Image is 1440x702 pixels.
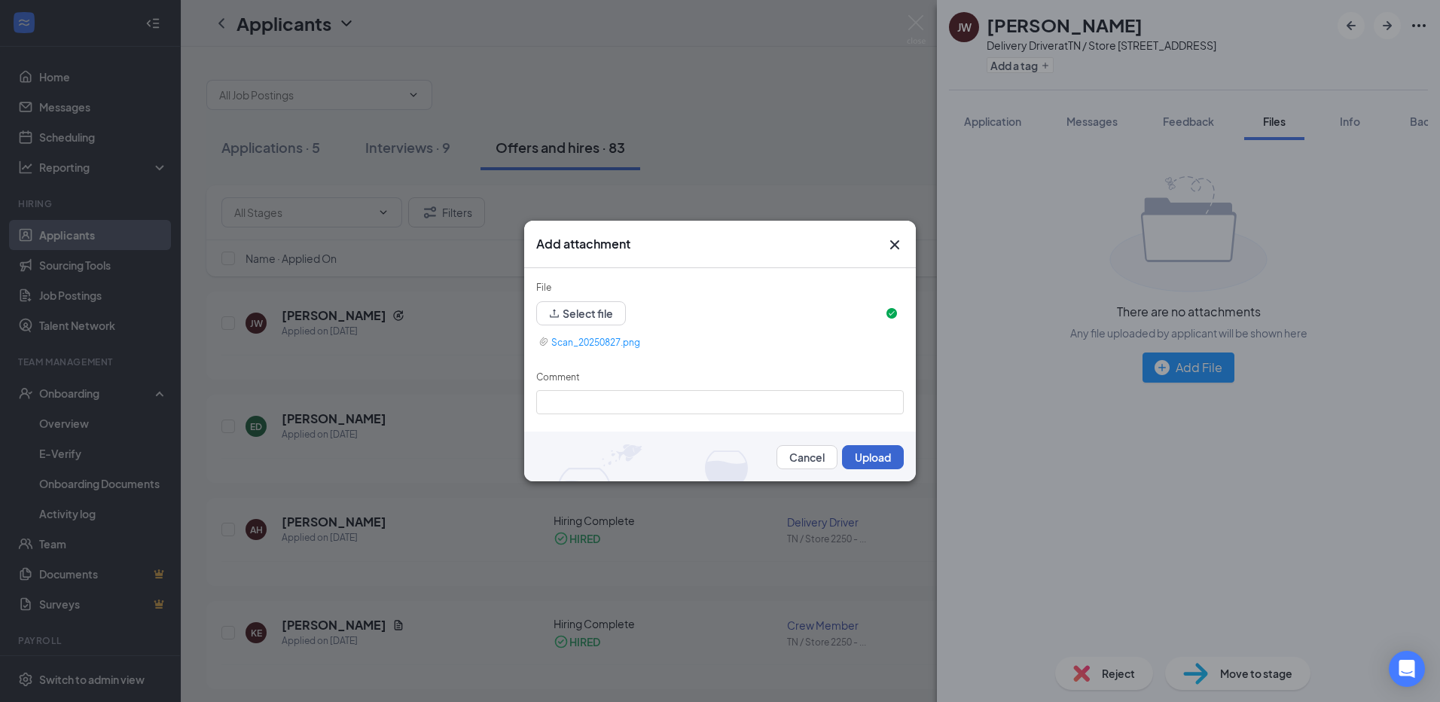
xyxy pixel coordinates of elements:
button: Cancel [776,445,837,469]
div: Open Intercom Messenger [1389,651,1425,687]
button: Upload [842,445,904,469]
label: Comment [536,371,580,383]
a: Scan_20250827.png [539,334,895,352]
input: Comment [536,390,904,414]
span: upload [549,308,560,319]
span: upload Select file [536,310,626,321]
svg: Cross [886,236,904,254]
h3: Add attachment [536,236,630,252]
label: File [536,282,551,293]
button: upload Select file [536,301,626,325]
button: Close [886,236,904,254]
